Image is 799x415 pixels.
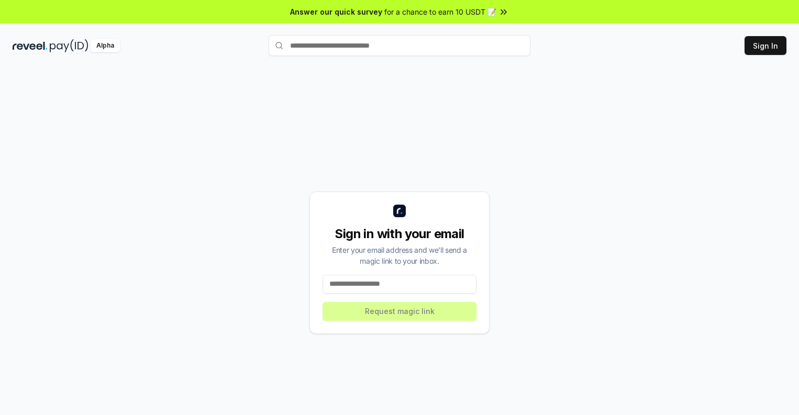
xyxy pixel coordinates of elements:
[91,39,120,52] div: Alpha
[50,39,88,52] img: pay_id
[745,36,786,55] button: Sign In
[384,6,496,17] span: for a chance to earn 10 USDT 📝
[393,205,406,217] img: logo_small
[13,39,48,52] img: reveel_dark
[323,226,476,242] div: Sign in with your email
[290,6,382,17] span: Answer our quick survey
[323,244,476,266] div: Enter your email address and we’ll send a magic link to your inbox.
